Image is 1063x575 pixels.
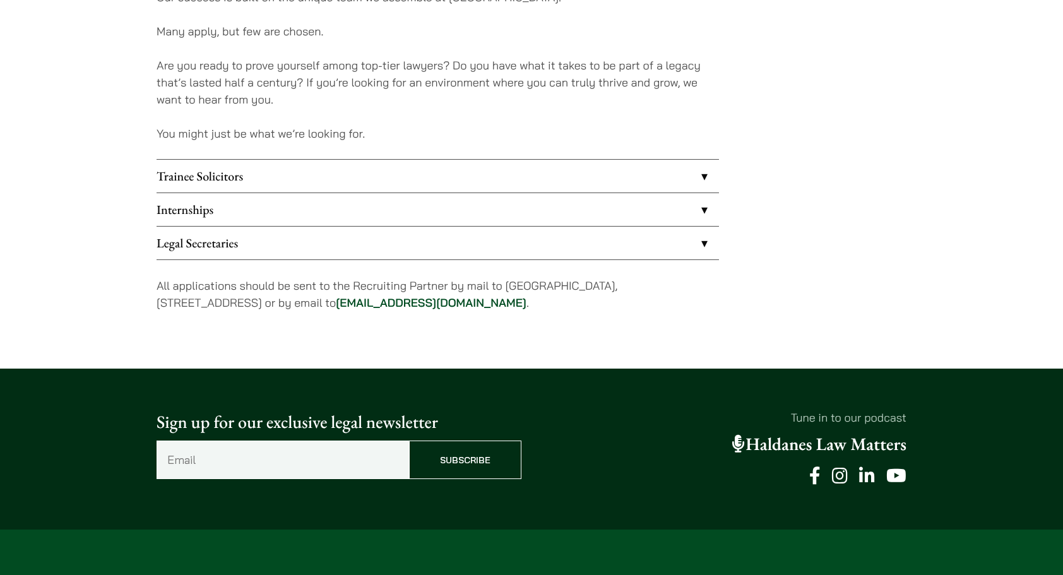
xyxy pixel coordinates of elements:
[157,409,521,436] p: Sign up for our exclusive legal newsletter
[157,125,719,142] p: You might just be what we’re looking for.
[409,441,521,479] input: Subscribe
[157,277,719,311] p: All applications should be sent to the Recruiting Partner by mail to [GEOGRAPHIC_DATA], [STREET_A...
[542,409,906,426] p: Tune in to our podcast
[157,441,409,479] input: Email
[157,227,719,259] a: Legal Secretaries
[157,193,719,226] a: Internships
[157,160,719,193] a: Trainee Solicitors
[336,295,526,310] a: [EMAIL_ADDRESS][DOMAIN_NAME]
[732,433,906,456] a: Haldanes Law Matters
[157,23,719,40] p: Many apply, but few are chosen.
[157,57,719,108] p: Are you ready to prove yourself among top-tier lawyers? Do you have what it takes to be part of a...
